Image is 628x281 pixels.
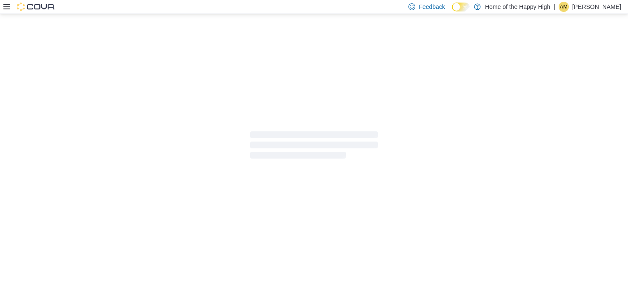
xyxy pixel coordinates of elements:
[559,2,569,12] div: Acheire Muhammad-Almoguea
[250,133,378,160] span: Loading
[419,3,445,11] span: Feedback
[560,2,568,12] span: AM
[452,3,470,11] input: Dark Mode
[554,2,555,12] p: |
[485,2,550,12] p: Home of the Happy High
[17,3,55,11] img: Cova
[572,2,621,12] p: [PERSON_NAME]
